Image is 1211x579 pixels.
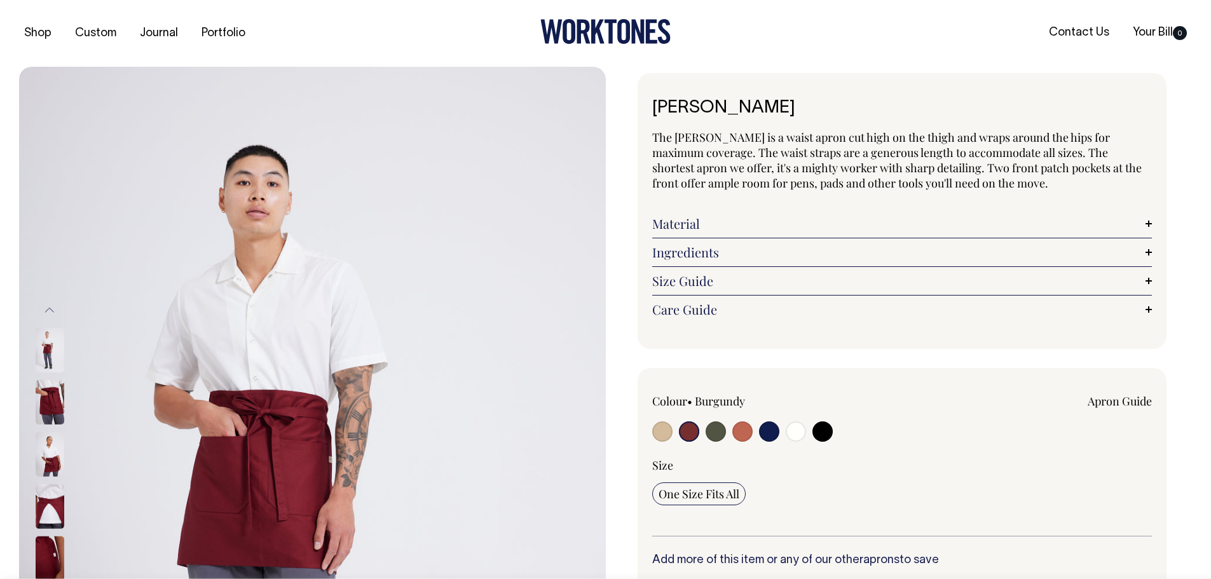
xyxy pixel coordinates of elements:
[652,216,1153,231] a: Material
[652,99,1153,118] h1: [PERSON_NAME]
[652,482,746,505] input: One Size Fits All
[40,296,59,324] button: Previous
[135,23,183,44] a: Journal
[1088,393,1152,409] a: Apron Guide
[36,484,64,529] img: burgundy
[36,328,64,372] img: burgundy
[659,486,739,501] span: One Size Fits All
[652,302,1153,317] a: Care Guide
[652,393,852,409] div: Colour
[196,23,250,44] a: Portfolio
[652,130,1142,191] span: The [PERSON_NAME] is a waist apron cut high on the thigh and wraps around the hips for maximum co...
[695,393,745,409] label: Burgundy
[1044,22,1114,43] a: Contact Us
[687,393,692,409] span: •
[70,23,121,44] a: Custom
[19,23,57,44] a: Shop
[652,554,1153,567] h6: Add more of this item or any of our other to save
[1128,22,1192,43] a: Your Bill0
[36,380,64,425] img: burgundy
[863,555,900,566] a: aprons
[1173,26,1187,40] span: 0
[652,458,1153,473] div: Size
[36,432,64,477] img: burgundy
[652,245,1153,260] a: Ingredients
[652,273,1153,289] a: Size Guide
